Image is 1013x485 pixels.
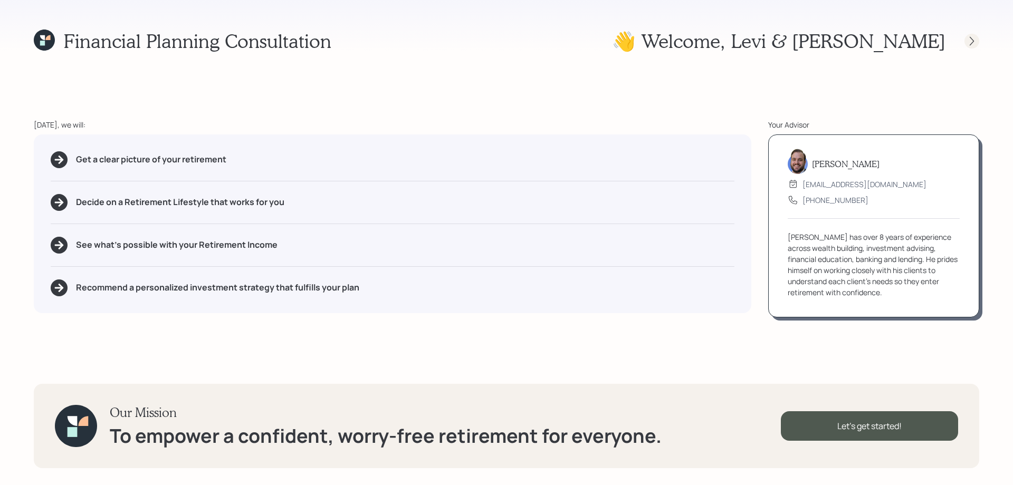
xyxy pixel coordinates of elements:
div: Your Advisor [768,119,979,130]
div: Let's get started! [781,411,958,441]
h5: See what's possible with your Retirement Income [76,240,278,250]
h5: Decide on a Retirement Lifestyle that works for you [76,197,284,207]
img: james-distasi-headshot.png [788,149,808,174]
div: [PHONE_NUMBER] [802,195,868,206]
h3: Our Mission [110,405,662,420]
div: [PERSON_NAME] has over 8 years of experience across wealth building, investment advising, financi... [788,231,960,298]
h5: [PERSON_NAME] [812,159,880,169]
h5: Recommend a personalized investment strategy that fulfills your plan [76,283,359,293]
h1: Financial Planning Consultation [63,30,331,52]
h1: To empower a confident, worry-free retirement for everyone. [110,424,662,447]
div: [EMAIL_ADDRESS][DOMAIN_NAME] [802,179,926,190]
h1: 👋 Welcome , Levi & [PERSON_NAME] [612,30,945,52]
div: [DATE], we will: [34,119,751,130]
h5: Get a clear picture of your retirement [76,154,226,164]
